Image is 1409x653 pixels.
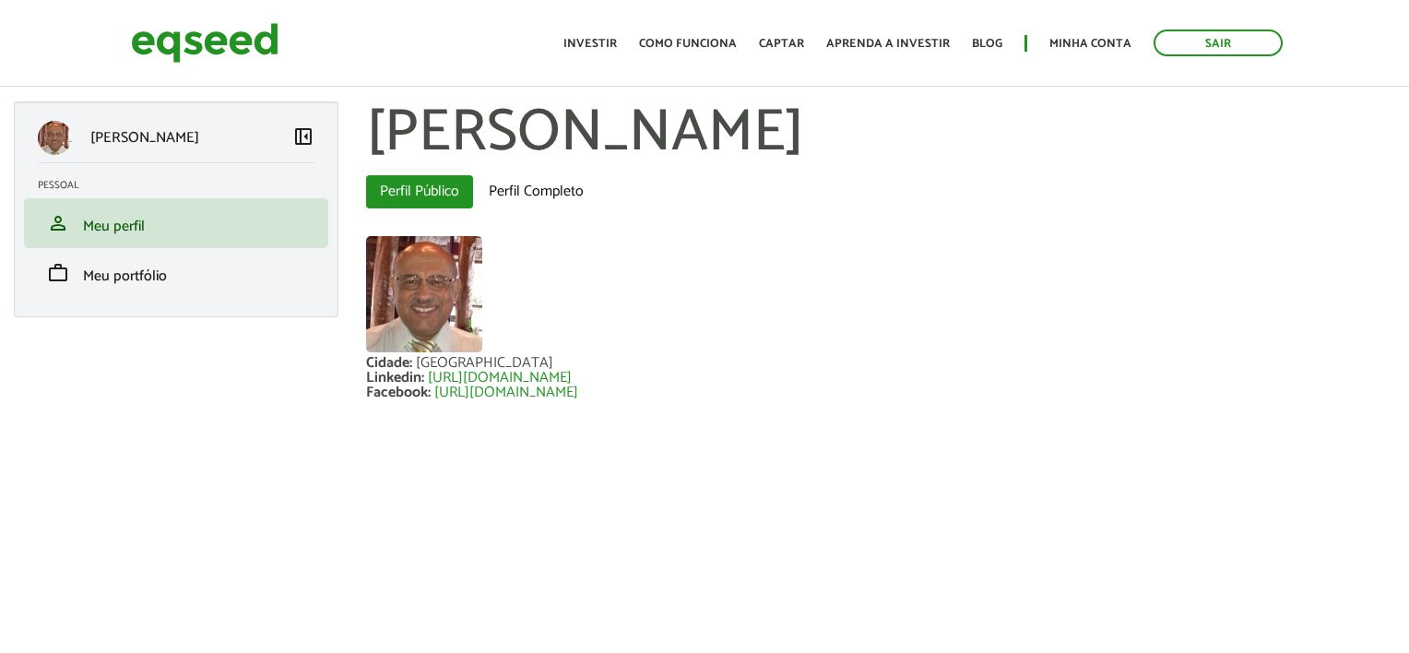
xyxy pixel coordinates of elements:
a: Investir [563,38,617,50]
span: Meu perfil [83,214,145,239]
a: [URL][DOMAIN_NAME] [434,386,578,400]
h1: [PERSON_NAME] [366,101,1395,166]
a: Perfil Público [366,175,473,208]
li: Meu portfólio [24,248,328,298]
img: EqSeed [131,18,278,67]
a: Ver perfil do usuário. [366,236,482,352]
img: Foto de Marivaldo Pires de Carvalho [366,236,482,352]
div: Cidade [366,356,416,371]
a: Perfil Completo [475,175,598,208]
span: left_panel_close [292,125,314,148]
span: : [428,380,431,405]
a: Sair [1154,30,1283,56]
span: : [421,365,424,390]
a: personMeu perfil [38,212,314,234]
span: person [47,212,69,234]
a: Minha conta [1049,38,1131,50]
a: Colapsar menu [292,125,314,151]
div: Linkedin [366,371,428,386]
a: Como funciona [639,38,737,50]
span: Meu portfólio [83,264,167,289]
div: Facebook [366,386,434,400]
a: Aprenda a investir [826,38,950,50]
div: [GEOGRAPHIC_DATA] [416,356,553,371]
a: workMeu portfólio [38,262,314,284]
span: : [409,350,412,375]
li: Meu perfil [24,198,328,248]
a: Captar [759,38,804,50]
a: Blog [972,38,1002,50]
h2: Pessoal [38,180,328,191]
span: work [47,262,69,284]
a: [URL][DOMAIN_NAME] [428,371,572,386]
p: [PERSON_NAME] [90,129,199,147]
